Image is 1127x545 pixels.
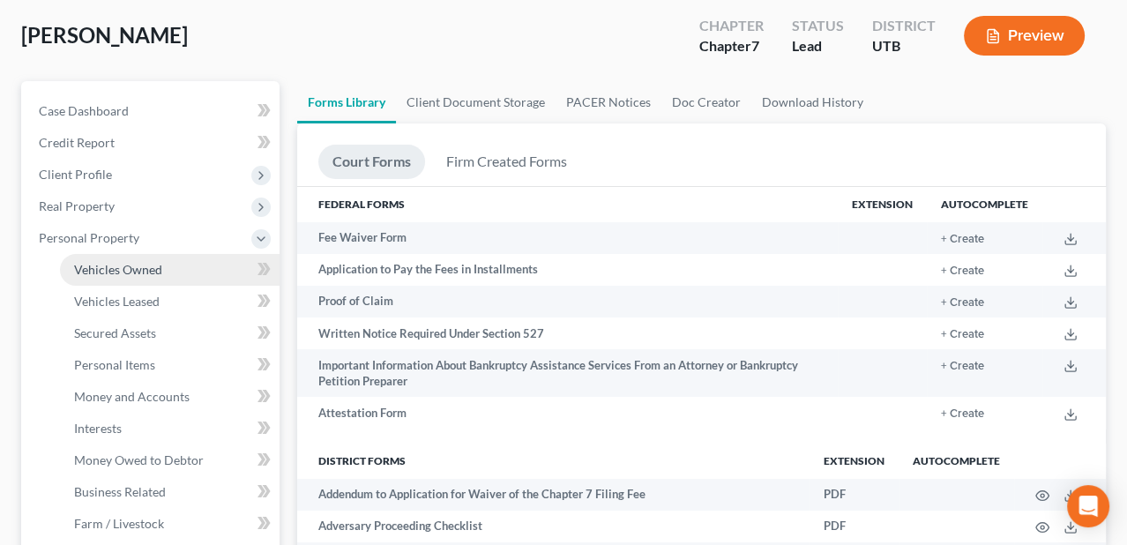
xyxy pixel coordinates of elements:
[74,325,156,340] span: Secured Assets
[39,135,115,150] span: Credit Report
[941,408,984,420] button: + Create
[297,479,810,511] td: Addendum to Application for Waiver of the Chapter 7 Filing Fee
[556,81,661,123] a: PACER Notices
[60,254,280,286] a: Vehicles Owned
[941,265,984,277] button: + Create
[74,294,160,309] span: Vehicles Leased
[60,508,280,540] a: Farm / Livestock
[60,444,280,476] a: Money Owed to Debtor
[297,222,839,254] td: Fee Waiver Form
[60,317,280,349] a: Secured Assets
[872,16,936,36] div: District
[21,22,188,48] span: [PERSON_NAME]
[297,317,839,349] td: Written Notice Required Under Section 527
[25,95,280,127] a: Case Dashboard
[60,349,280,381] a: Personal Items
[60,476,280,508] a: Business Related
[699,36,764,56] div: Chapter
[751,37,759,54] span: 7
[39,167,112,182] span: Client Profile
[74,421,122,436] span: Interests
[1067,485,1109,527] div: Open Intercom Messenger
[810,444,899,479] th: Extension
[899,444,1014,479] th: Autocomplete
[60,381,280,413] a: Money and Accounts
[297,397,839,429] td: Attestation Form
[74,516,164,531] span: Farm / Livestock
[297,286,839,317] td: Proof of Claim
[792,36,844,56] div: Lead
[927,187,1042,222] th: Autocomplete
[297,187,839,222] th: Federal Forms
[297,254,839,286] td: Application to Pay the Fees in Installments
[74,452,204,467] span: Money Owed to Debtor
[39,103,129,118] span: Case Dashboard
[297,511,810,542] td: Adversary Proceeding Checklist
[297,444,810,479] th: District forms
[25,127,280,159] a: Credit Report
[699,16,764,36] div: Chapter
[318,145,425,179] a: Court Forms
[396,81,556,123] a: Client Document Storage
[297,81,396,123] a: Forms Library
[60,286,280,317] a: Vehicles Leased
[941,329,984,340] button: + Create
[941,361,984,372] button: + Create
[792,16,844,36] div: Status
[964,16,1085,56] button: Preview
[941,234,984,245] button: + Create
[810,479,899,511] td: PDF
[432,145,581,179] a: Firm Created Forms
[872,36,936,56] div: UTB
[751,81,874,123] a: Download History
[60,413,280,444] a: Interests
[74,389,190,404] span: Money and Accounts
[297,349,839,398] td: Important Information About Bankruptcy Assistance Services From an Attorney or Bankruptcy Petitio...
[74,484,166,499] span: Business Related
[810,511,899,542] td: PDF
[941,297,984,309] button: + Create
[74,357,155,372] span: Personal Items
[661,81,751,123] a: Doc Creator
[838,187,927,222] th: Extension
[39,198,115,213] span: Real Property
[39,230,139,245] span: Personal Property
[74,262,162,277] span: Vehicles Owned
